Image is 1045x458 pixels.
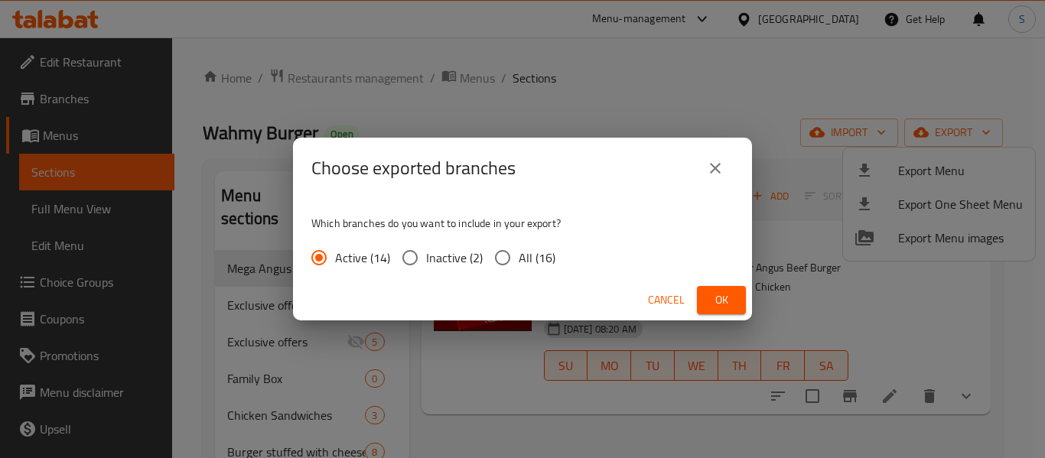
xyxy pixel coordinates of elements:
[311,156,516,180] h2: Choose exported branches
[709,291,734,310] span: Ok
[697,286,746,314] button: Ok
[335,248,390,267] span: Active (14)
[642,286,691,314] button: Cancel
[519,248,555,267] span: All (16)
[426,248,483,267] span: Inactive (2)
[648,291,685,310] span: Cancel
[697,150,734,187] button: close
[311,216,734,231] p: Which branches do you want to include in your export?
